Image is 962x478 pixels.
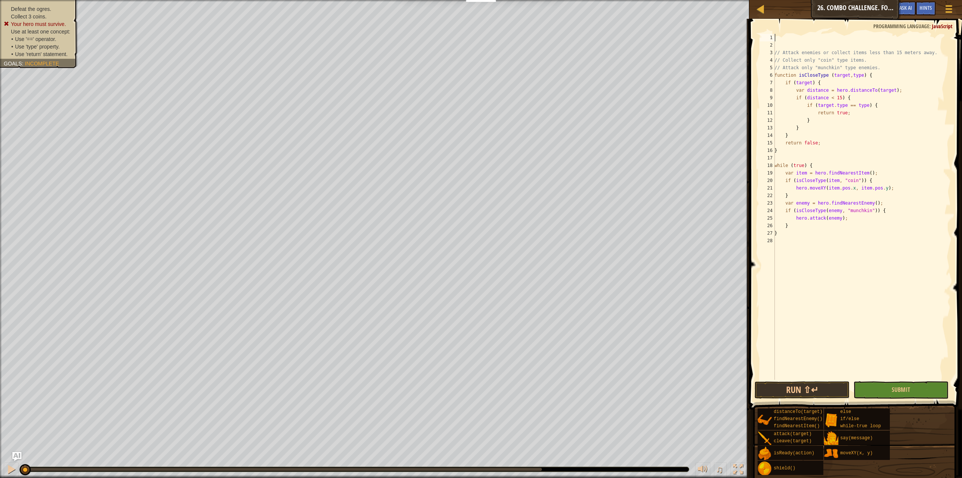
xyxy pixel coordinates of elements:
[899,4,912,11] span: Ask AI
[840,423,881,429] span: while-true loop
[774,409,823,414] span: distanceTo(target)
[760,94,775,102] div: 9
[760,117,775,124] div: 12
[760,229,775,237] div: 27
[755,381,850,399] button: Run ⇧↵
[824,413,838,427] img: portrait.png
[892,385,910,394] span: Submit
[760,184,775,192] div: 21
[760,139,775,147] div: 15
[695,463,710,478] button: Adjust volume
[760,222,775,229] div: 26
[760,147,775,154] div: 16
[760,79,775,86] div: 7
[760,34,775,41] div: 1
[760,124,775,132] div: 13
[11,51,13,57] i: •
[758,461,772,476] img: portrait.png
[932,23,953,30] span: JavaScript
[760,49,775,56] div: 3
[758,446,772,461] img: portrait.png
[4,28,72,35] li: Use at least one concept:
[840,436,873,441] span: say(message)
[760,154,775,162] div: 17
[824,446,838,461] img: portrait.png
[25,61,59,67] span: Incomplete
[774,439,812,444] span: cleave(target)
[840,451,873,456] span: moveXY(x, y)
[840,409,851,414] span: else
[895,2,916,15] button: Ask AI
[920,4,932,11] span: Hints
[11,35,72,43] li: Use '==' operator.
[15,44,60,50] span: Use 'type' property.
[760,169,775,177] div: 19
[760,207,775,214] div: 24
[11,6,51,12] span: Defeat the ogres.
[774,431,812,437] span: attack(target)
[760,214,775,222] div: 25
[873,23,929,30] span: Programming language
[939,2,958,19] button: Show game menu
[4,13,72,20] li: Collect 3 coins.
[758,413,772,427] img: portrait.png
[15,51,68,57] span: Use 'return' statement.
[4,463,19,478] button: Ctrl + P: Pause
[774,451,814,456] span: isReady(action)
[760,162,775,169] div: 18
[760,102,775,109] div: 10
[714,463,727,478] button: ♫
[760,71,775,79] div: 6
[760,199,775,207] div: 23
[4,61,22,67] span: Goals
[760,41,775,49] div: 2
[11,29,70,35] span: Use at least one concept:
[760,132,775,139] div: 14
[824,431,838,446] img: portrait.png
[760,56,775,64] div: 4
[22,61,25,67] span: :
[774,466,796,471] span: shield()
[760,237,775,244] div: 28
[11,50,72,58] li: Use 'return' statement.
[760,177,775,184] div: 20
[11,14,47,20] span: Collect 3 coins.
[11,21,66,27] span: Your hero must survive.
[12,452,21,461] button: Ask AI
[853,381,948,399] button: Submit
[760,86,775,94] div: 8
[4,20,72,28] li: Your hero must survive.
[929,23,932,30] span: :
[760,109,775,117] div: 11
[760,64,775,71] div: 5
[11,43,72,50] li: Use 'type' property.
[731,463,746,478] button: Toggle fullscreen
[4,5,72,13] li: Defeat the ogres.
[760,192,775,199] div: 22
[715,464,723,475] span: ♫
[758,431,772,446] img: portrait.png
[11,36,13,42] i: •
[15,36,56,42] span: Use '==' operator.
[774,423,820,429] span: findNearestItem()
[11,44,13,50] i: •
[774,416,823,422] span: findNearestEnemy()
[840,416,859,422] span: if/else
